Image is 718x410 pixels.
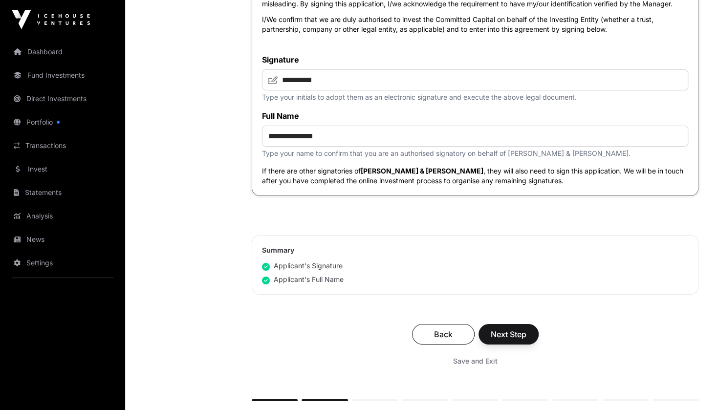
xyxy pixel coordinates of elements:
[491,328,526,340] span: Next Step
[424,328,462,340] span: Back
[262,166,688,186] p: If there are other signatories of , they will also need to sign this application. We will be in t...
[262,275,344,284] div: Applicant's Full Name
[8,205,117,227] a: Analysis
[669,363,718,410] iframe: Chat Widget
[262,261,343,271] div: Applicant's Signature
[453,356,498,366] span: Save and Exit
[8,252,117,274] a: Settings
[8,111,117,133] a: Portfolio
[8,88,117,109] a: Direct Investments
[262,245,688,255] h2: Summary
[361,167,483,175] span: [PERSON_NAME] & [PERSON_NAME]
[262,15,688,34] p: I/We confirm that we are duly authorised to invest the Committed Capital on behalf of the Investi...
[8,158,117,180] a: Invest
[8,229,117,250] a: News
[8,65,117,86] a: Fund Investments
[441,352,509,370] button: Save and Exit
[262,110,688,122] label: Full Name
[262,54,688,65] label: Signature
[479,324,539,345] button: Next Step
[8,182,117,203] a: Statements
[262,149,688,158] p: Type your name to confirm that you are an authorised signatory on behalf of [PERSON_NAME] & [PERS...
[262,92,688,102] p: Type your initials to adopt them as an electronic signature and execute the above legal document.
[8,41,117,63] a: Dashboard
[412,324,475,345] button: Back
[12,10,90,29] img: Icehouse Ventures Logo
[8,135,117,156] a: Transactions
